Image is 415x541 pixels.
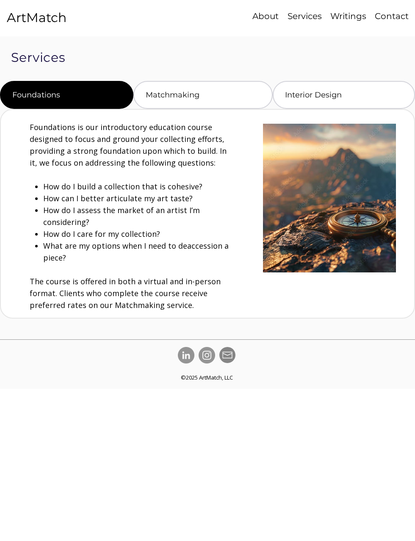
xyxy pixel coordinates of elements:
[43,205,200,227] span: How do I assess the market of an artist I’m considering?
[178,347,215,363] ul: Social Bar
[326,10,371,22] a: Writings
[12,90,60,100] span: Foundations
[7,10,66,25] a: ArtMatch
[263,124,396,272] img: Art education.jpg
[11,50,66,65] span: Services
[43,181,202,191] span: How do I build a collection that is cohesive?
[199,347,215,363] img: Instagram
[371,10,412,22] a: Contact
[248,10,283,22] a: About
[43,193,193,203] span: How can I better articulate my art taste?
[283,10,326,22] a: Services
[178,347,194,363] img: LinkedIn
[30,276,221,310] span: The course is offered in both a virtual and in-person format. Clients who complete the course rec...
[146,90,199,100] span: Matchmaking
[181,374,233,381] span: ©2025 ArtMatch, LLC
[285,90,342,100] span: Interior Design
[43,241,229,263] span: What are my options when I need to deaccession a piece?
[30,122,227,168] span: Foundations is our introductory education course designed to focus and ground your collecting eff...
[220,10,412,22] nav: Site
[43,229,160,239] span: How do I care for my collection?
[219,347,235,363] svg: ArtMatch Art Advisory Email Contact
